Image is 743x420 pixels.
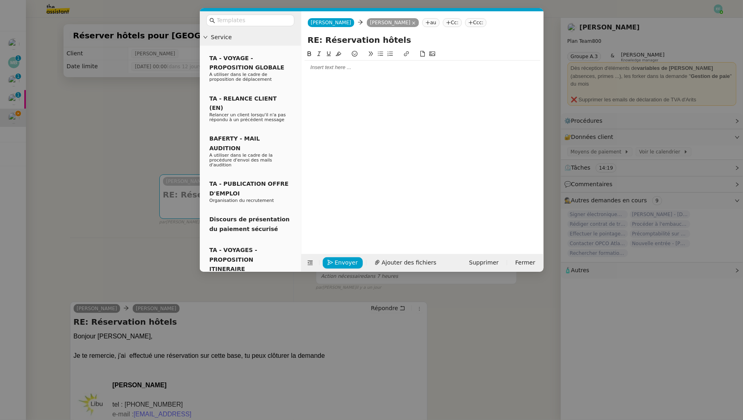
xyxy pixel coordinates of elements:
nz-tag: au [422,18,440,27]
button: Fermer [510,257,540,269]
button: Ajouter des fichiers [370,257,441,269]
span: A utiliser dans le cadre de la procédure d'envoi des mails d'audition [210,153,273,168]
span: Organisation du recrutement [210,198,274,203]
span: TA - RELANCE CLIENT (EN) [210,95,277,111]
span: Fermer [515,258,535,267]
button: Envoyer [323,257,363,269]
input: Templates [217,16,290,25]
span: A utiliser dans le cadre de proposition de déplacement [210,72,272,82]
span: BAFERTY - MAIL AUDITION [210,135,260,151]
span: Service [211,33,298,42]
nz-tag: Ccc: [465,18,487,27]
span: Relancer un client lorsqu'il n'a pas répondu à un précédent message [210,112,286,122]
span: TA - PUBLICATION OFFRE D'EMPLOI [210,181,289,196]
span: [PERSON_NAME] [311,20,351,25]
span: TA - VOYAGES - PROPOSITION ITINERAIRE [210,247,257,272]
span: TA - VOYAGE - PROPOSITION GLOBALE [210,55,284,71]
span: Discours de présentation du paiement sécurisé [210,216,290,232]
button: Supprimer [464,257,504,269]
span: Ajouter des fichiers [382,258,436,267]
span: Supprimer [469,258,499,267]
input: Subject [308,34,537,46]
nz-tag: [PERSON_NAME] [367,18,419,27]
span: Envoyer [335,258,358,267]
nz-tag: Cc: [443,18,462,27]
div: Service [200,29,301,45]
